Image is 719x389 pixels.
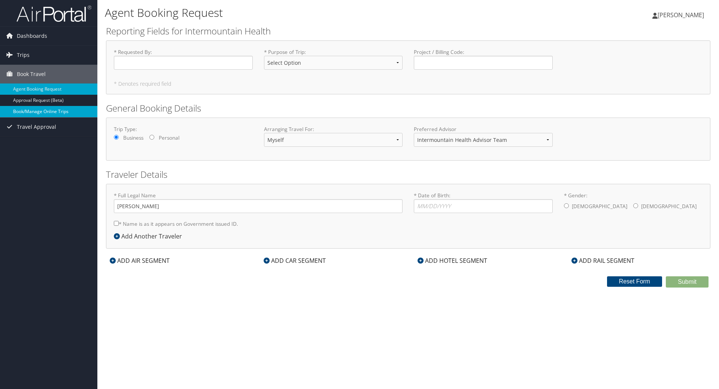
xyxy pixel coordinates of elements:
[641,199,697,213] label: [DEMOGRAPHIC_DATA]
[114,125,253,133] label: Trip Type:
[264,125,403,133] label: Arranging Travel For:
[106,168,710,181] h2: Traveler Details
[159,134,179,142] label: Personal
[414,56,553,70] input: Project / Billing Code:
[564,192,703,214] label: * Gender:
[114,81,703,86] h5: * Denotes required field
[106,256,173,265] div: ADD AIR SEGMENT
[666,276,709,288] button: Submit
[114,56,253,70] input: * Requested By:
[564,203,569,208] input: * Gender:[DEMOGRAPHIC_DATA][DEMOGRAPHIC_DATA]
[114,48,253,70] label: * Requested By :
[414,256,491,265] div: ADD HOTEL SEGMENT
[114,232,186,241] div: Add Another Traveler
[17,46,30,64] span: Trips
[114,199,403,213] input: * Full Legal Name
[572,199,627,213] label: [DEMOGRAPHIC_DATA]
[105,5,509,21] h1: Agent Booking Request
[17,27,47,45] span: Dashboards
[414,125,553,133] label: Preferred Advisor
[114,217,238,231] label: * Name is as it appears on Government issued ID.
[607,276,662,287] button: Reset Form
[633,203,638,208] input: * Gender:[DEMOGRAPHIC_DATA][DEMOGRAPHIC_DATA]
[17,65,46,83] span: Book Travel
[264,48,403,76] label: * Purpose of Trip :
[414,48,553,70] label: Project / Billing Code :
[658,11,704,19] span: [PERSON_NAME]
[123,134,143,142] label: Business
[114,221,119,226] input: * Name is as it appears on Government issued ID.
[114,192,403,213] label: * Full Legal Name
[106,25,710,37] h2: Reporting Fields for Intermountain Health
[652,4,712,26] a: [PERSON_NAME]
[260,256,330,265] div: ADD CAR SEGMENT
[106,102,710,115] h2: General Booking Details
[16,5,91,22] img: airportal-logo.png
[414,192,553,213] label: * Date of Birth:
[414,199,553,213] input: * Date of Birth:
[17,118,56,136] span: Travel Approval
[264,56,403,70] select: * Purpose of Trip:
[568,256,638,265] div: ADD RAIL SEGMENT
